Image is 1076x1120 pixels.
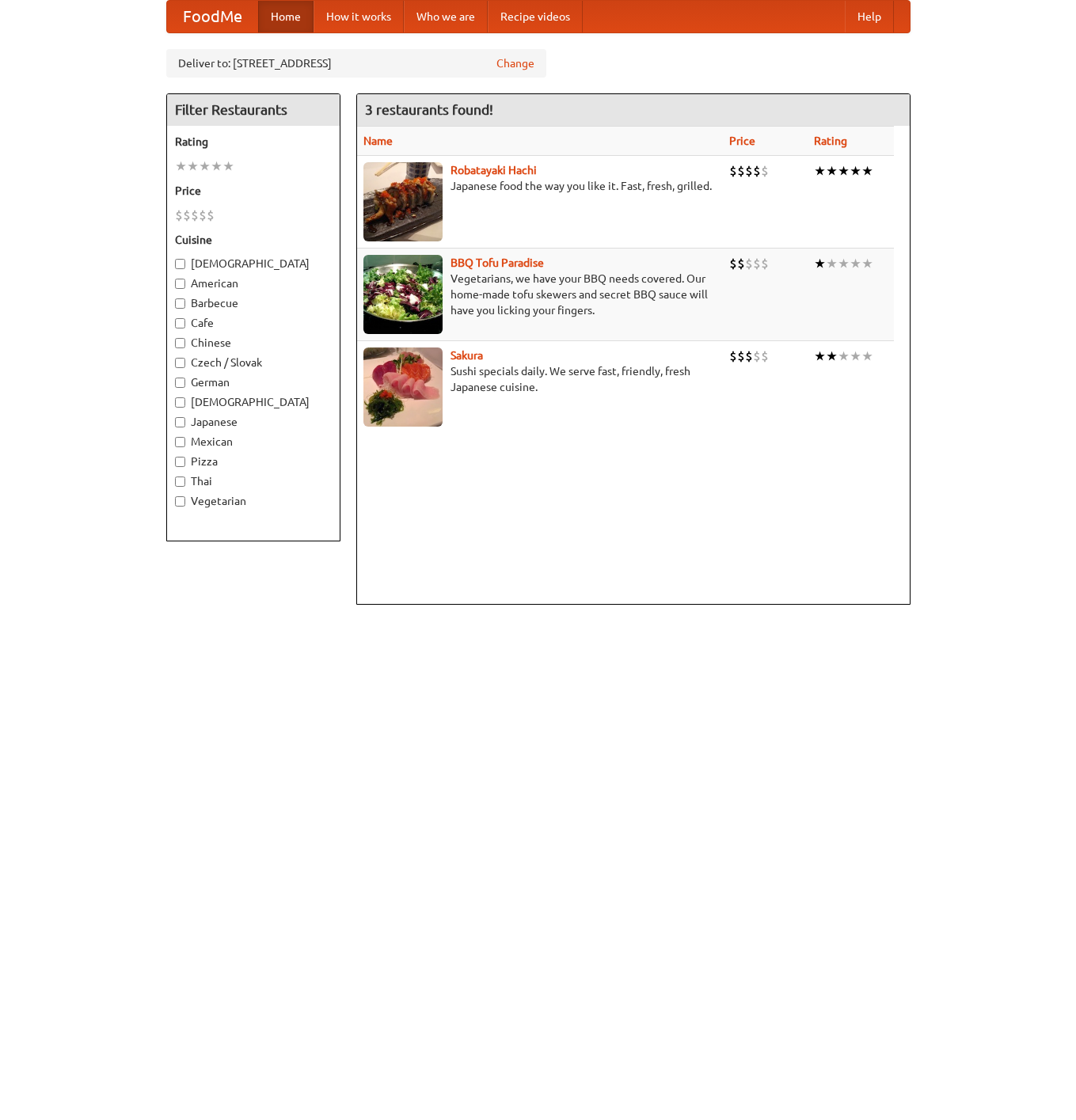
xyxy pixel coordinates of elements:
[404,1,488,32] a: Who we are
[175,298,185,309] input: Barbecue
[175,256,332,271] label: [DEMOGRAPHIC_DATA]
[451,256,544,269] a: BBQ Tofu Paradise
[451,349,483,362] a: Sakura
[826,255,838,272] li: ★
[814,347,826,365] li: ★
[745,162,753,180] li: $
[191,207,199,224] li: $
[175,134,332,150] h5: Rating
[761,162,769,180] li: $
[753,347,761,365] li: $
[175,275,332,291] label: American
[745,255,753,272] li: $
[814,135,847,147] a: Rating
[850,347,861,365] li: ★
[753,162,761,180] li: $
[175,473,332,489] label: Thai
[175,232,332,248] h5: Cuisine
[183,207,191,224] li: $
[175,207,183,224] li: $
[363,162,443,241] img: robatayaki.jpg
[166,49,546,78] div: Deliver to: [STREET_ADDRESS]
[258,1,314,32] a: Home
[175,394,332,410] label: [DEMOGRAPHIC_DATA]
[838,255,850,272] li: ★
[211,158,222,175] li: ★
[175,355,332,370] label: Czech / Slovak
[175,417,185,427] input: Japanese
[187,158,199,175] li: ★
[175,315,332,331] label: Cafe
[175,318,185,328] input: Cafe
[496,55,534,71] a: Change
[845,1,894,32] a: Help
[175,158,187,175] li: ★
[729,162,737,180] li: $
[175,457,185,467] input: Pizza
[363,363,717,395] p: Sushi specials daily. We serve fast, friendly, fresh Japanese cuisine.
[365,102,493,117] ng-pluralize: 3 restaurants found!
[451,164,537,177] a: Robatayaki Hachi
[737,162,745,180] li: $
[761,347,769,365] li: $
[175,437,185,447] input: Mexican
[167,1,258,32] a: FoodMe
[175,378,185,388] input: German
[753,255,761,272] li: $
[175,338,185,348] input: Chinese
[814,255,826,272] li: ★
[175,496,185,507] input: Vegetarian
[175,434,332,450] label: Mexican
[175,476,185,487] input: Thai
[729,255,737,272] li: $
[167,94,340,126] h4: Filter Restaurants
[363,255,443,334] img: tofuparadise.jpg
[838,347,850,365] li: ★
[175,279,185,289] input: American
[363,271,717,318] p: Vegetarians, we have your BBQ needs covered. Our home-made tofu skewers and secret BBQ sauce will...
[175,493,332,509] label: Vegetarian
[175,374,332,390] label: German
[175,335,332,351] label: Chinese
[850,255,861,272] li: ★
[761,255,769,272] li: $
[826,347,838,365] li: ★
[314,1,404,32] a: How it works
[175,397,185,408] input: [DEMOGRAPHIC_DATA]
[729,135,755,147] a: Price
[207,207,215,224] li: $
[861,255,873,272] li: ★
[814,162,826,180] li: ★
[175,183,332,199] h5: Price
[850,162,861,180] li: ★
[838,162,850,180] li: ★
[737,255,745,272] li: $
[861,162,873,180] li: ★
[222,158,234,175] li: ★
[363,178,717,194] p: Japanese food the way you like it. Fast, fresh, grilled.
[175,295,332,311] label: Barbecue
[199,207,207,224] li: $
[737,347,745,365] li: $
[199,158,211,175] li: ★
[175,414,332,430] label: Japanese
[745,347,753,365] li: $
[488,1,583,32] a: Recipe videos
[175,454,332,469] label: Pizza
[729,347,737,365] li: $
[826,162,838,180] li: ★
[175,259,185,269] input: [DEMOGRAPHIC_DATA]
[363,135,393,147] a: Name
[175,358,185,368] input: Czech / Slovak
[363,347,443,427] img: sakura.jpg
[861,347,873,365] li: ★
